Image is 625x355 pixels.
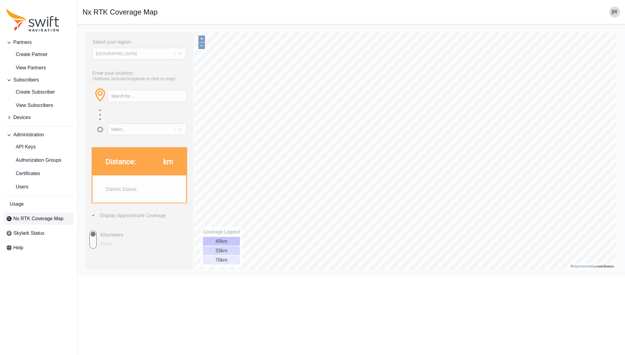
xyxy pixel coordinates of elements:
[488,235,532,239] li: © contributors.
[6,157,61,164] span: Authorization Groups
[4,181,74,193] a: Users
[4,111,74,124] button: Devices
[6,102,53,109] span: View Subscribers
[4,36,74,48] button: Partners
[13,244,23,251] span: Help
[491,235,514,239] a: OpenStreetMap
[4,213,74,225] a: Nx RTK Coverage Map
[82,29,620,271] iframe: RTK Map
[4,74,74,86] button: Subscribers
[13,215,63,222] span: Nx RTK Coverage Map
[6,51,48,58] span: Create Partner
[4,62,74,74] a: View Partners
[6,64,46,71] span: View Partners
[10,201,24,208] span: Usage
[120,217,157,226] div: 55km
[6,183,29,191] span: Users
[4,242,74,254] a: Help
[4,129,74,141] button: Administration
[4,198,74,210] a: Usage
[4,48,74,61] a: create-partner
[13,131,44,138] span: Administration
[4,154,74,166] a: Authorization Groups
[82,8,158,16] h1: Nx RTK Coverage Map
[4,168,74,180] a: Certificates
[13,39,32,46] span: Partners
[4,86,74,98] a: Create Subscriber
[120,208,157,217] div: 40km
[13,230,44,237] span: Skylark Status
[13,76,39,84] span: Subscribers
[6,88,55,96] span: Create Subscriber
[6,143,36,151] span: API Keys
[4,227,74,239] a: Skylark Status
[13,114,31,121] span: Devices
[120,200,157,206] div: Coverage Legend
[609,7,620,18] img: user photo
[4,141,74,153] a: API Keys
[4,99,74,111] a: View Subscribers
[6,170,40,177] span: Certificates
[120,227,157,235] div: 70km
